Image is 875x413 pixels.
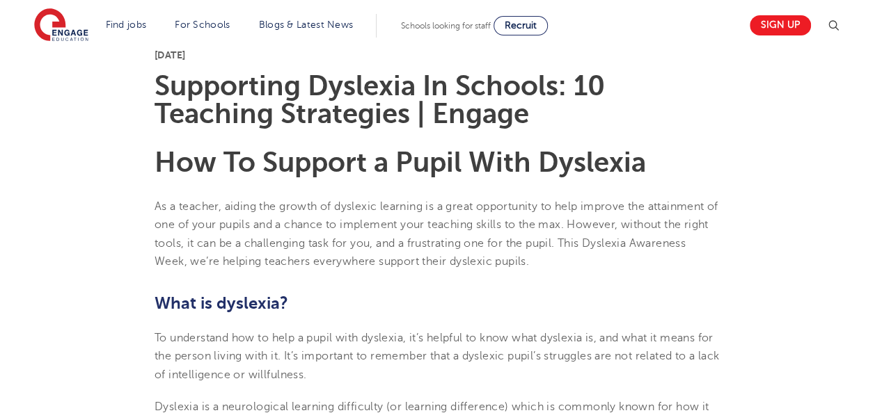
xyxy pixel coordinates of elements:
[106,19,147,30] a: Find jobs
[750,15,811,35] a: Sign up
[259,19,354,30] a: Blogs & Latest News
[155,332,719,381] span: To understand how to help a pupil with dyslexia, it’s helpful to know what dyslexia is, and what ...
[34,8,88,43] img: Engage Education
[155,200,718,268] span: As a teacher, aiding the growth of dyslexic learning is a great opportunity to help improve the a...
[155,293,288,313] b: What is dyslexia?
[155,147,646,178] b: How To Support a Pupil With Dyslexia
[155,72,720,128] h1: Supporting Dyslexia In Schools: 10 Teaching Strategies | Engage
[505,20,537,31] span: Recruit
[175,19,230,30] a: For Schools
[401,21,491,31] span: Schools looking for staff
[494,16,548,35] a: Recruit
[155,50,720,60] p: [DATE]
